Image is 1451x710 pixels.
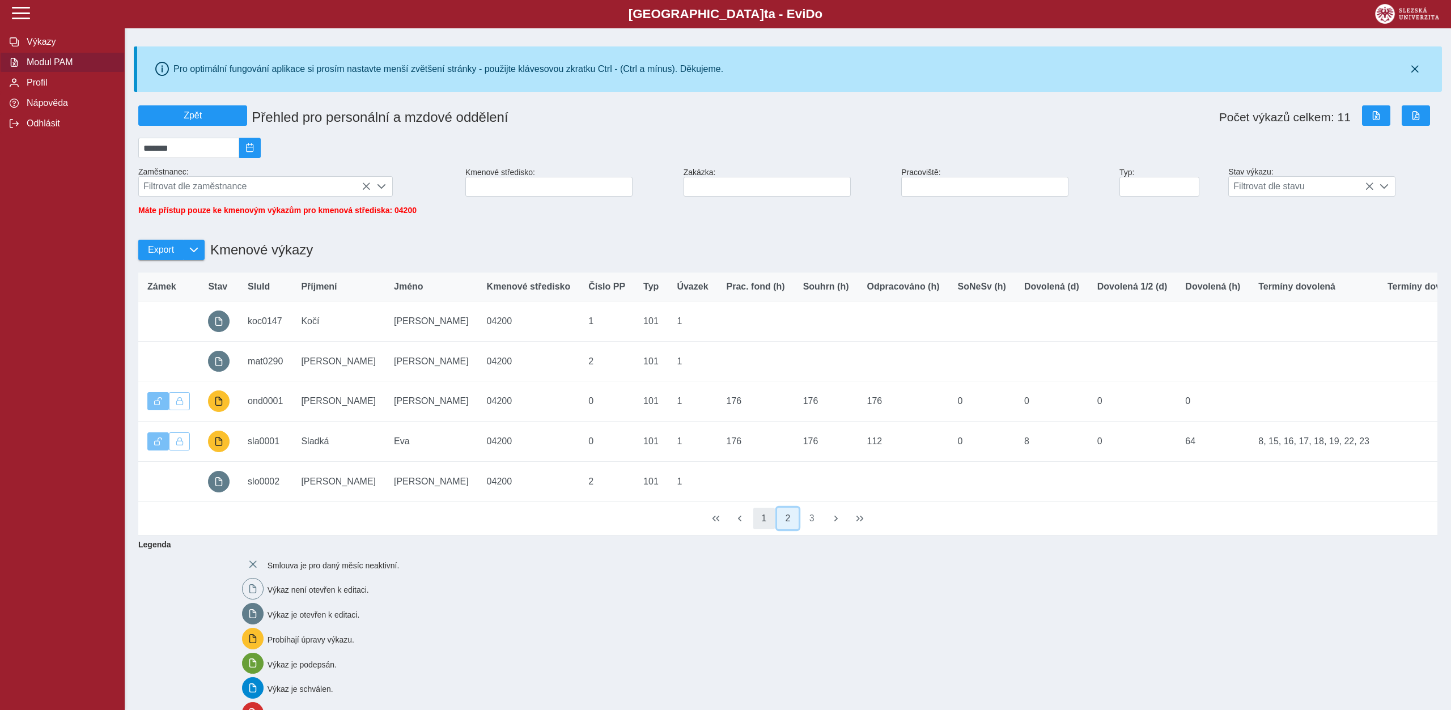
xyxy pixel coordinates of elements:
span: Počet výkazů celkem: 11 [1219,110,1351,124]
td: 176 [794,381,858,422]
td: [PERSON_NAME] [385,461,478,501]
td: sla0001 [239,422,292,462]
span: Odpracováno (h) [867,282,940,292]
span: SluId [248,282,270,292]
span: o [815,7,823,21]
td: 101 [634,341,668,381]
div: Pro optimální fungování aplikace si prosím nastavte menší zvětšení stránky - použijte klávesovou ... [173,64,723,74]
span: SoNeSv (h) [958,282,1006,292]
td: [PERSON_NAME] [385,301,478,342]
td: 0 [949,422,1015,462]
td: 101 [634,301,668,342]
span: Příjmení [301,282,337,292]
td: 112 [858,422,949,462]
span: Jméno [394,282,423,292]
span: Máte přístup pouze ke kmenovým výkazům pro kmenová střediska: 04200 [138,206,417,215]
span: Kmenové středisko [487,282,571,292]
td: 1 [668,381,717,422]
div: Pracoviště: [897,163,1115,201]
td: 176 [858,381,949,422]
span: Odhlásit [23,118,115,129]
td: 101 [634,422,668,462]
td: [PERSON_NAME] [292,381,385,422]
span: Prac. fond (h) [727,282,785,292]
div: Stav výkazu: [1224,163,1442,201]
h1: Kmenové výkazy [205,236,313,263]
span: Filtrovat dle stavu [1229,177,1373,196]
td: 0 [1088,381,1177,422]
td: Sladká [292,422,385,462]
span: Filtrovat dle zaměstnance [139,177,371,196]
span: Výkaz je podepsán. [268,660,337,669]
button: probíhají úpravy [208,431,230,452]
b: Legenda [134,535,1433,554]
td: 176 [718,422,794,462]
b: [GEOGRAPHIC_DATA] a - Evi [34,7,1417,22]
button: Uzamknout lze pouze výkaz, který je podepsán a schválen. [169,392,190,410]
td: 8, 15, 16, 17, 18, 19, 22, 23 [1249,422,1378,462]
td: 04200 [478,341,580,381]
td: 101 [634,461,668,501]
td: 176 [794,422,858,462]
td: Eva [385,422,478,462]
button: Uzamknout lze pouze výkaz, který je podepsán a schválen. [169,432,190,450]
div: Typ: [1115,163,1224,201]
span: Zpět [143,110,242,121]
td: 04200 [478,422,580,462]
td: 1 [668,422,717,462]
div: Kmenové středisko: [461,163,679,201]
td: 1 [668,461,717,501]
span: t [764,7,768,21]
span: Výkaz není otevřen k editaci. [268,585,369,594]
span: Výkaz je otevřen k editaci. [268,610,360,619]
td: 101 [634,381,668,422]
td: 0 [949,381,1015,422]
span: Probíhají úpravy výkazu. [268,635,354,644]
span: Výkazy [23,37,115,47]
td: mat0290 [239,341,292,381]
div: Zakázka: [679,163,897,201]
span: Modul PAM [23,57,115,67]
td: koc0147 [239,301,292,342]
span: D [805,7,814,21]
button: 2025/09 [239,138,261,158]
span: Smlouva je pro daný měsíc neaktivní. [268,560,400,569]
td: [PERSON_NAME] [292,341,385,381]
span: Profil [23,78,115,88]
span: Dovolená (d) [1024,282,1079,292]
td: [PERSON_NAME] [292,461,385,501]
td: Kočí [292,301,385,342]
button: Zpět [138,105,247,126]
td: 0 [1088,422,1177,462]
h1: Přehled pro personální a mzdové oddělení [247,105,901,130]
span: Stav [208,282,227,292]
td: 0 [1015,381,1088,422]
span: Souhrn (h) [803,282,849,292]
span: Číslo PP [588,282,625,292]
td: 1 [668,301,717,342]
button: prázdný [208,351,230,372]
td: slo0002 [239,461,292,501]
button: probíhají úpravy [208,390,230,412]
td: [PERSON_NAME] [385,381,478,422]
img: logo_web_su.png [1375,4,1439,24]
span: Termíny dovolená [1258,282,1335,292]
div: Zaměstnanec: [134,163,461,201]
span: Nápověda [23,98,115,108]
button: Export [138,240,183,260]
span: Výkaz je schválen. [268,685,333,694]
button: Export do Excelu [1362,105,1390,126]
button: prázdný [208,311,230,332]
td: 2 [579,461,634,501]
td: 0 [579,381,634,422]
button: Výkaz je odemčen. [147,432,169,450]
button: Export do PDF [1402,105,1430,126]
button: Výkaz je odemčen. [147,392,169,410]
button: prázdný [208,471,230,492]
td: 0 [1176,381,1249,422]
span: Export [148,245,174,255]
td: 1 [579,301,634,342]
td: 8 [1015,422,1088,462]
span: Typ [643,282,659,292]
td: 04200 [478,461,580,501]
